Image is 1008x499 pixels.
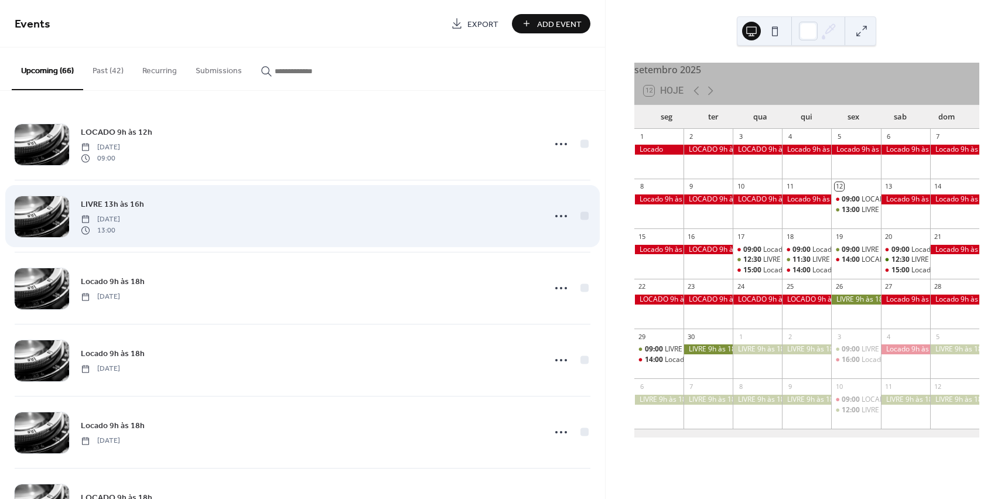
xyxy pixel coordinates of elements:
[733,255,782,265] div: LIVRE 12h30 às 14h30
[634,295,684,305] div: LOCADO 9h às 18h
[842,405,862,415] span: 12:00
[884,232,893,241] div: 20
[736,232,745,241] div: 17
[881,194,930,204] div: Locado 9h às 18h
[862,405,917,415] div: LIVRE 12h às 17h
[831,295,880,305] div: LIVRE 9h às 18h
[884,382,893,391] div: 11
[881,245,930,255] div: Locado 9h às 12h
[862,344,913,354] div: LIVRE 9h às 15h
[736,282,745,291] div: 24
[934,182,942,191] div: 14
[733,145,782,155] div: LOCADO 9h às 18h
[638,382,647,391] div: 6
[930,295,979,305] div: Locado 9h às 18h
[512,14,590,33] a: Add Event
[881,145,930,155] div: Locado 9h às 18h
[884,182,893,191] div: 13
[831,255,880,265] div: LOCADO 14h às 18h
[782,194,831,204] div: Locado 9h às 18h
[934,382,942,391] div: 12
[930,194,979,204] div: Locado 9h às 18h
[733,395,782,405] div: LIVRE 9h às 18h
[81,275,145,288] a: Locado 9h às 18h
[934,282,942,291] div: 28
[884,332,893,341] div: 4
[634,355,684,365] div: Locado 14h às 18h
[884,132,893,141] div: 6
[644,105,691,129] div: seg
[930,395,979,405] div: LIVRE 9h às 18h
[812,245,869,255] div: Locado 9h às 11h
[831,405,880,415] div: LIVRE 12h às 17h
[186,47,251,89] button: Submissions
[831,145,880,155] div: Locado 9h às 18h
[881,295,930,305] div: Locado 9h às 18h
[782,344,831,354] div: LIVRE 9h às 18h
[737,105,784,129] div: qua
[877,105,924,129] div: sab
[842,205,862,215] span: 13:00
[881,265,930,275] div: Locado 15h às 18h
[665,344,716,354] div: LIVRE 9h às 13h
[687,132,696,141] div: 2
[785,132,794,141] div: 4
[81,225,120,235] span: 13:00
[792,245,812,255] span: 09:00
[81,292,120,302] span: [DATE]
[634,63,979,77] div: setembro 2025
[537,18,582,30] span: Add Event
[862,255,928,265] div: LOCADO 14h às 18h
[881,344,930,354] div: Locado 9h às 18h
[842,245,862,255] span: 09:00
[835,182,843,191] div: 12
[862,194,924,204] div: LOCADO 9h às 12h
[81,436,120,446] span: [DATE]
[930,344,979,354] div: LIVRE 9h às 18h
[862,245,913,255] div: LIVRE 9h às 13h
[930,245,979,255] div: Locado 9h às 18h
[81,419,145,432] a: Locado 9h às 18h
[785,182,794,191] div: 11
[891,255,911,265] span: 12:30
[785,332,794,341] div: 2
[743,265,763,275] span: 15:00
[835,382,843,391] div: 10
[665,355,726,365] div: Locado 14h às 18h
[835,232,843,241] div: 19
[835,332,843,341] div: 3
[862,205,917,215] div: LIVRE 13h às 16h
[812,255,884,265] div: LIVRE 11h30 às 13h30
[831,245,880,255] div: LIVRE 9h às 13h
[763,245,820,255] div: Locado 9h às 12h
[862,395,924,405] div: LOCADO 9h às 12h
[81,199,144,211] span: LIVRE 13h às 16h
[782,265,831,275] div: Locado 14h às 18h
[733,194,782,204] div: LOCADO 9h às 18h
[733,265,782,275] div: Locado 15h às 17h
[634,344,684,354] div: LIVRE 9h às 13h
[83,47,133,89] button: Past (42)
[934,132,942,141] div: 7
[782,395,831,405] div: LIVRE 9h às 18h
[687,382,696,391] div: 7
[891,265,911,275] span: 15:00
[81,364,120,374] span: [DATE]
[736,132,745,141] div: 3
[763,265,824,275] div: Locado 15h às 17h
[638,182,647,191] div: 8
[831,344,880,354] div: LIVRE 9h às 15h
[785,282,794,291] div: 25
[684,194,733,204] div: LOCADO 9h às 18h
[884,282,893,291] div: 27
[782,145,831,155] div: Locado 9h às 18h
[891,245,911,255] span: 09:00
[862,355,922,365] div: Locado 16h às 18h
[81,153,120,163] span: 09:00
[911,265,972,275] div: Locado 15h às 18h
[911,255,983,265] div: LIVRE 12h30 às 14h30
[684,245,733,255] div: LOCADO 9h às 18h
[831,194,880,204] div: LOCADO 9h às 12h
[638,132,647,141] div: 1
[831,395,880,405] div: LOCADO 9h às 12h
